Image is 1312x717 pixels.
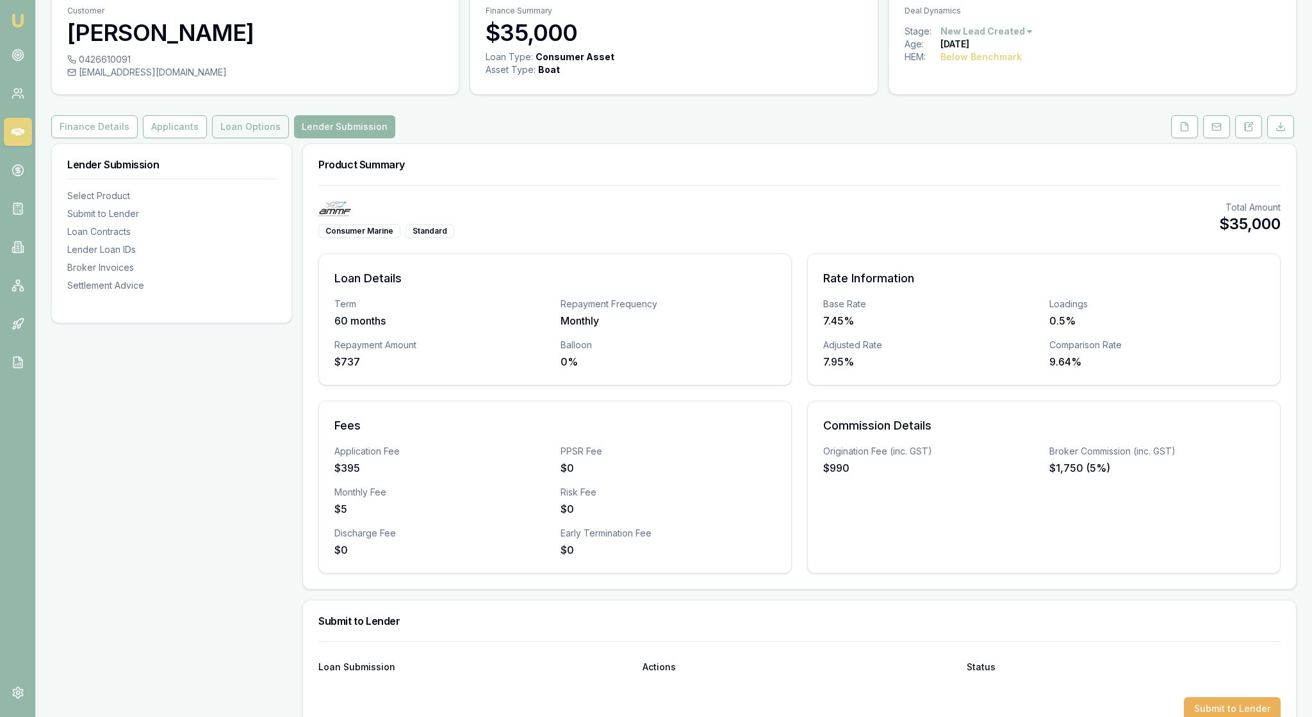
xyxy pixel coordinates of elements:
[67,66,443,79] div: [EMAIL_ADDRESS][DOMAIN_NAME]
[905,25,940,38] div: Stage:
[334,313,550,328] div: 60 months
[905,51,940,63] div: HEM:
[561,542,776,558] div: $0
[905,6,1281,16] p: Deal Dynamics
[940,25,1034,38] button: New Lead Created
[536,51,614,63] div: Consumer Asset
[406,224,454,238] div: Standard
[318,663,632,672] div: Loan Submission
[643,663,956,672] div: Actions
[823,417,1265,435] h3: Commission Details
[318,616,1281,626] h3: Submit to Lender
[823,354,1039,369] div: 7.95%
[10,13,26,28] img: emu-icon-u.png
[291,115,398,138] a: Lender Submission
[823,270,1265,287] h3: Rate Information
[1219,214,1281,234] div: $35,000
[334,354,550,369] div: $737
[334,339,550,351] div: Repayment Amount
[823,460,1039,476] div: $990
[561,298,776,310] div: Repayment Frequency
[318,159,1281,170] h3: Product Summary
[67,279,276,292] div: Settlement Advice
[67,243,276,256] div: Lender Loan IDs
[486,20,862,45] h3: $35,000
[334,542,550,558] div: $0
[823,339,1039,351] div: Adjusted Rate
[561,313,776,328] div: Monthly
[486,51,533,63] div: Loan Type:
[561,527,776,540] div: Early Termination Fee
[318,201,351,216] img: AMMF
[212,115,289,138] button: Loan Options
[1049,445,1265,458] div: Broker Commission (inc. GST)
[294,115,395,138] button: Lender Submission
[905,38,940,51] div: Age:
[823,313,1039,328] div: 7.45%
[209,115,291,138] a: Loan Options
[67,189,276,202] div: Select Product
[940,51,1022,63] div: Below Benchmark
[561,354,776,369] div: 0%
[334,417,776,435] h3: Fees
[561,501,776,517] div: $0
[143,115,207,138] button: Applicants
[940,38,969,51] div: [DATE]
[334,298,550,310] div: Term
[334,270,776,287] h3: Loan Details
[1049,460,1265,476] div: $1,750 (5%)
[1049,298,1265,310] div: Loadings
[486,6,862,16] p: Finance Summary
[486,63,536,76] div: Asset Type :
[67,159,276,170] h3: Lender Submission
[823,445,1039,458] div: Origination Fee (inc. GST)
[823,298,1039,310] div: Base Rate
[561,486,776,499] div: Risk Fee
[1049,313,1265,328] div: 0.5%
[561,339,776,351] div: Balloon
[67,20,443,45] h3: [PERSON_NAME]
[67,207,276,220] div: Submit to Lender
[67,225,276,238] div: Loan Contracts
[1219,201,1281,214] div: Total Amount
[967,663,1281,672] div: Status
[334,486,550,499] div: Monthly Fee
[334,527,550,540] div: Discharge Fee
[334,460,550,476] div: $395
[334,445,550,458] div: Application Fee
[67,53,443,66] div: 0426610091
[51,115,138,138] button: Finance Details
[561,445,776,458] div: PPSR Fee
[140,115,209,138] a: Applicants
[67,261,276,274] div: Broker Invoices
[67,6,443,16] p: Customer
[561,460,776,476] div: $0
[1049,339,1265,351] div: Comparison Rate
[1049,354,1265,369] div: 9.64%
[51,115,140,138] a: Finance Details
[334,501,550,517] div: $5
[538,63,560,76] div: Boat
[318,224,400,238] div: Consumer Marine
